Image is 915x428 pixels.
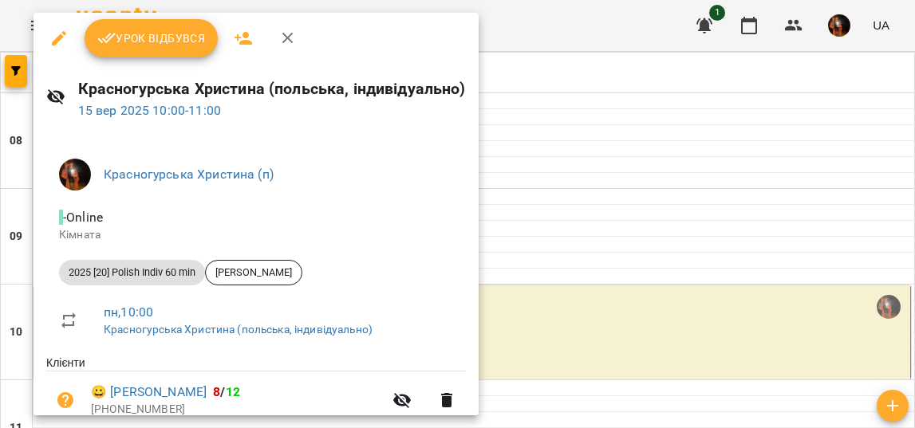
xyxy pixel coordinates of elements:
[78,77,466,101] h6: Красногурська Христина (польська, індивідуально)
[104,323,373,336] a: Красногурська Христина (польська, індивідуально)
[46,381,85,419] button: Візит ще не сплачено. Додати оплату?
[91,402,383,418] p: [PHONE_NUMBER]
[226,384,240,399] span: 12
[205,260,302,285] div: [PERSON_NAME]
[59,265,205,280] span: 2025 [20] Polish Indiv 60 min
[78,103,221,118] a: 15 вер 2025 10:00-11:00
[97,29,206,48] span: Урок відбувся
[104,167,274,182] a: Красногурська Христина (п)
[59,227,453,243] p: Кімната
[104,304,153,320] a: пн , 10:00
[59,210,106,225] span: - Online
[213,384,240,399] b: /
[206,265,302,280] span: [PERSON_NAME]
[85,19,219,57] button: Урок відбувся
[213,384,220,399] span: 8
[91,383,207,402] a: 😀 [PERSON_NAME]
[59,159,91,190] img: 6e701af36e5fc41b3ad9d440b096a59c.jpg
